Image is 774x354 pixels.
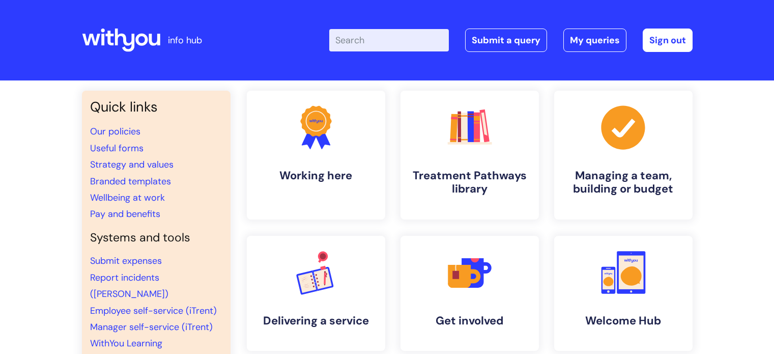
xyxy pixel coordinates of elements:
h4: Systems and tools [90,231,222,245]
a: Useful forms [90,142,144,154]
a: Get involved [400,236,539,351]
a: Sign out [643,29,693,52]
a: Our policies [90,125,140,138]
h4: Get involved [409,314,531,328]
a: Branded templates [90,175,171,187]
a: Employee self-service (iTrent) [90,305,217,317]
a: My queries [563,29,626,52]
a: Strategy and values [90,158,174,171]
a: Welcome Hub [554,236,693,351]
a: Submit a query [465,29,547,52]
a: Managing a team, building or budget [554,91,693,220]
div: | - [329,29,693,52]
a: Manager self-service (iTrent) [90,321,213,333]
a: Working here [247,91,385,220]
a: Delivering a service [247,236,385,351]
a: Wellbeing at work [90,192,165,204]
a: Report incidents ([PERSON_NAME]) [90,271,168,300]
h4: Managing a team, building or budget [562,169,684,196]
h4: Treatment Pathways library [409,169,531,196]
a: Treatment Pathways library [400,91,539,220]
a: Pay and benefits [90,208,160,220]
a: Submit expenses [90,255,162,267]
h4: Welcome Hub [562,314,684,328]
h4: Working here [255,169,377,182]
input: Search [329,29,449,51]
h3: Quick links [90,99,222,115]
a: WithYou Learning [90,337,162,349]
h4: Delivering a service [255,314,377,328]
p: info hub [168,32,202,48]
